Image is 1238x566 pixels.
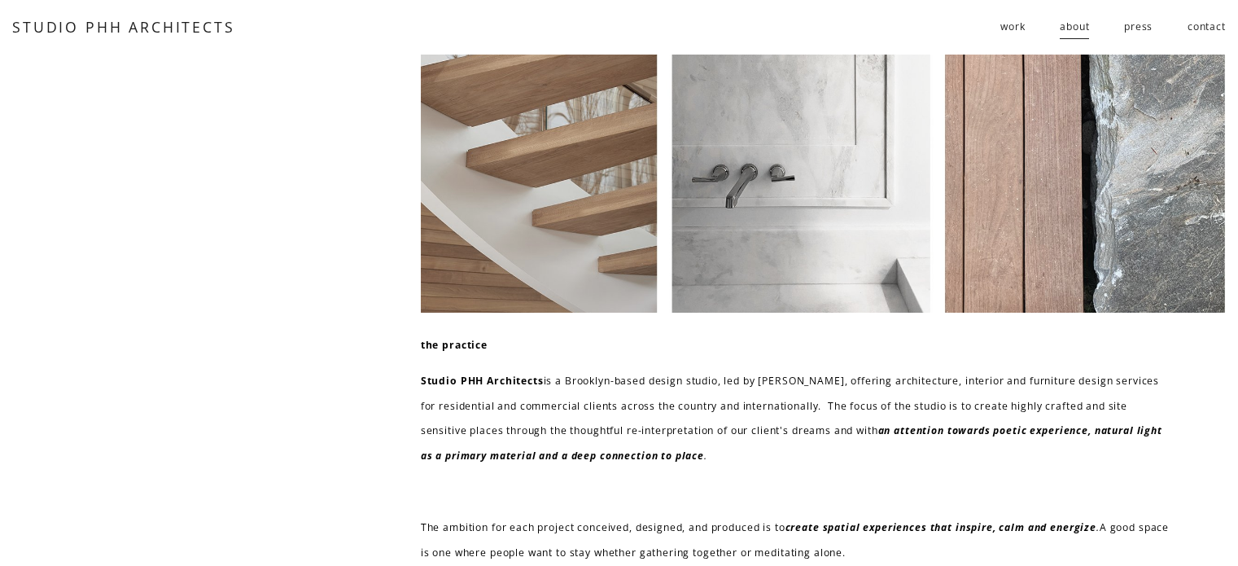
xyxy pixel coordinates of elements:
em: create spatial experiences that inspire, calm and energize [785,520,1096,534]
strong: the practice [421,338,488,352]
span: work [1000,15,1025,39]
a: STUDIO PHH ARCHITECTS [12,17,234,37]
em: an attention towards poetic experience, natural light as a primary material and a deep connection... [421,423,1166,462]
a: contact [1188,14,1226,41]
em: . [1096,520,1100,534]
a: about [1060,14,1089,41]
em: . [704,449,707,463]
p: The ambition for each project conceived, designed, and produced is to A good space is one where p... [421,516,1175,565]
p: is a Brooklyn-based design studio, led by [PERSON_NAME], offering architecture, interior and furn... [421,369,1175,468]
a: folder dropdown [1000,14,1025,41]
a: press [1124,14,1153,41]
strong: Studio PHH Architects [421,374,544,388]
